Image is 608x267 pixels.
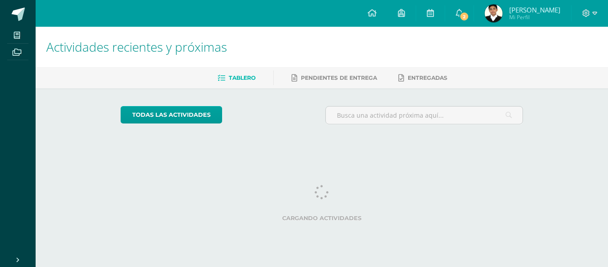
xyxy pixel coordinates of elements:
[121,215,523,222] label: Cargando actividades
[509,5,560,14] span: [PERSON_NAME]
[121,106,222,123] a: todas las Actividades
[459,12,469,21] span: 2
[326,107,523,124] input: Busca una actividad próxima aquí...
[398,71,447,85] a: Entregadas
[229,74,255,81] span: Tablero
[292,71,377,85] a: Pendientes de entrega
[218,71,255,85] a: Tablero
[509,13,560,21] span: Mi Perfil
[301,74,377,81] span: Pendientes de entrega
[485,4,503,22] img: e90c2cd1af546e64ff64d7bafb71748d.png
[408,74,447,81] span: Entregadas
[46,38,227,55] span: Actividades recientes y próximas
